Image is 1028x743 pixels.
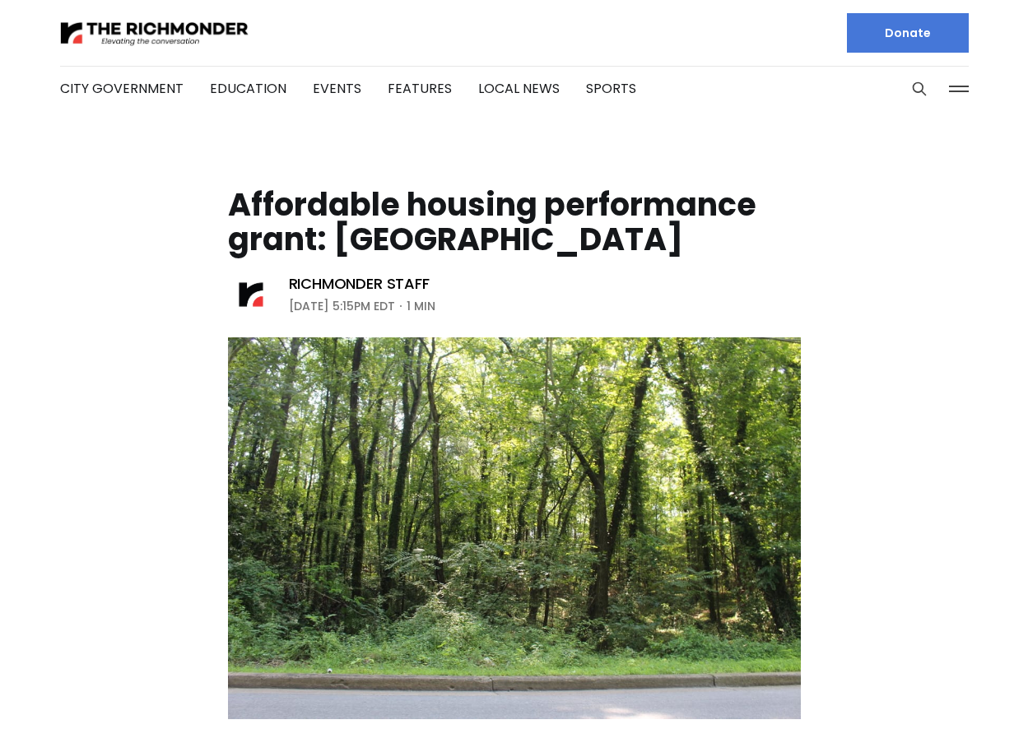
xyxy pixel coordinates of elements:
[586,79,636,98] a: Sports
[289,296,395,316] time: [DATE] 5:15PM EDT
[60,79,184,98] a: City Government
[478,79,560,98] a: Local News
[313,79,361,98] a: Events
[228,188,801,257] h1: Affordable housing performance grant: [GEOGRAPHIC_DATA]
[228,272,274,318] img: Richmonder Staff
[407,296,435,316] span: 1 min
[847,13,969,53] a: Donate
[210,79,286,98] a: Education
[388,79,452,98] a: Features
[889,662,1028,743] iframe: portal-trigger
[289,274,430,294] a: Richmonder Staff
[228,337,801,719] img: Affordable housing performance grant: Rady Street
[907,77,932,101] button: Search this site
[60,19,249,48] img: The Richmonder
